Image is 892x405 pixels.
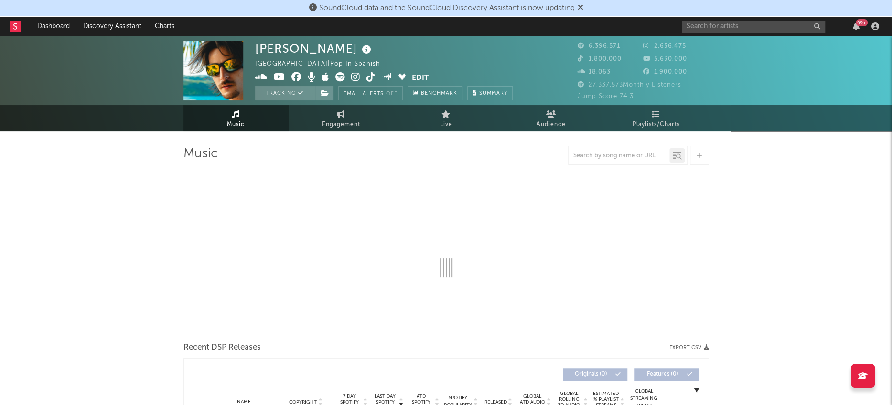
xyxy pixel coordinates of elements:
div: [GEOGRAPHIC_DATA] | Pop in Spanish [255,58,391,70]
button: Originals(0) [563,368,627,381]
span: Benchmark [421,88,457,99]
input: Search for artists [682,21,825,33]
a: Audience [499,105,604,131]
span: 1,900,000 [643,69,687,75]
span: Engagement [322,119,360,131]
span: Dismiss [578,4,583,12]
a: Engagement [289,105,394,131]
em: Off [386,91,398,97]
span: 1,800,000 [578,56,622,62]
button: Tracking [255,86,315,100]
button: Edit [412,72,429,84]
a: Music [183,105,289,131]
span: Features ( 0 ) [641,372,685,377]
span: Released [484,399,507,405]
a: Live [394,105,499,131]
span: 6,396,571 [578,43,620,49]
span: 27,337,573 Monthly Listeners [578,82,681,88]
span: Originals ( 0 ) [569,372,613,377]
span: Jump Score: 74.3 [578,93,634,99]
div: 99 + [856,19,868,26]
a: Discovery Assistant [76,17,148,36]
a: Benchmark [408,86,462,100]
span: Copyright [289,399,317,405]
span: 2,656,475 [643,43,686,49]
button: 99+ [853,22,860,30]
span: Live [440,119,452,131]
span: Playlists/Charts [633,119,680,131]
span: Summary [479,91,507,96]
span: 18,063 [578,69,611,75]
a: Playlists/Charts [604,105,709,131]
div: [PERSON_NAME] [255,41,374,56]
span: Recent DSP Releases [183,342,261,353]
button: Export CSV [669,345,709,350]
a: Charts [148,17,181,36]
button: Email AlertsOff [338,86,403,100]
button: Summary [467,86,513,100]
a: Dashboard [31,17,76,36]
button: Features(0) [634,368,699,381]
span: 5,630,000 [643,56,687,62]
span: SoundCloud data and the SoundCloud Discovery Assistant is now updating [319,4,575,12]
span: Audience [537,119,566,131]
input: Search by song name or URL [569,152,669,160]
span: Music [227,119,245,131]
